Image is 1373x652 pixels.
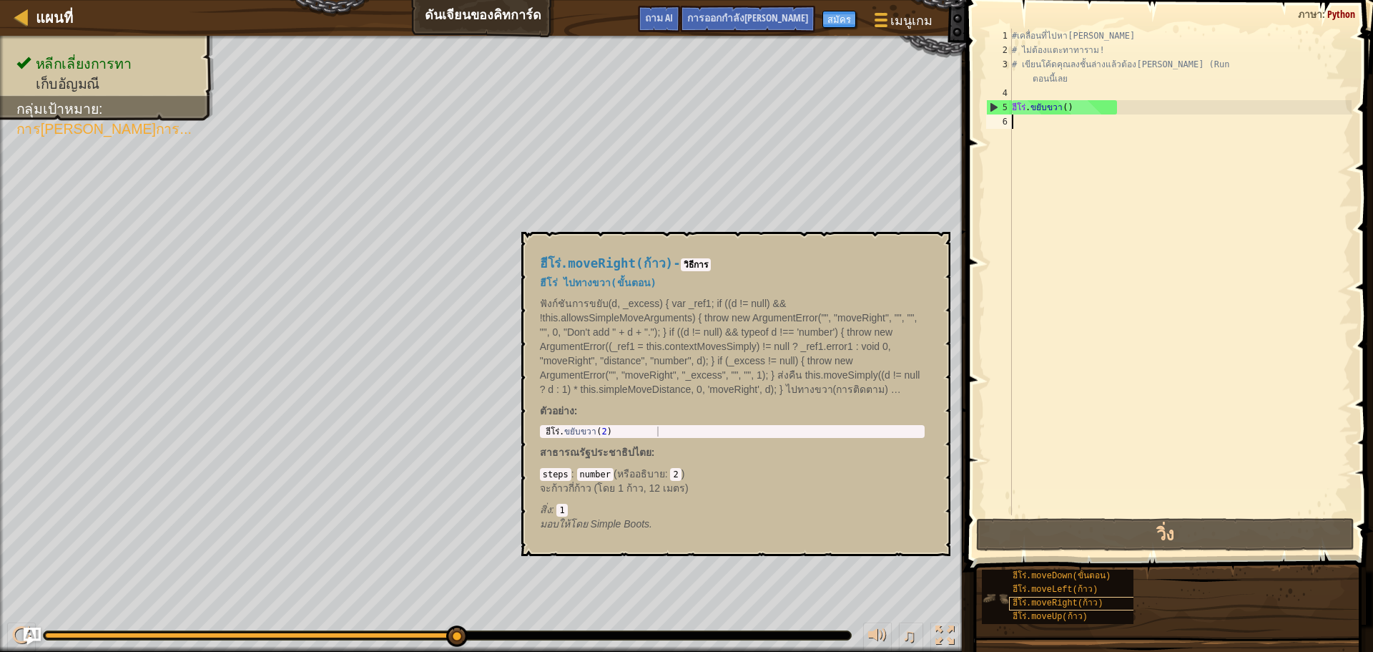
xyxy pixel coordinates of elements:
span: ♫ [902,625,916,646]
li: เก็บอัญมณี [16,74,199,94]
font: กลุ่มเป้าหมาย [16,101,99,117]
font: - [673,256,681,271]
font: การออกกำลัง[PERSON_NAME] [687,11,808,24]
font: ภาษา [1298,7,1322,21]
font: หลีกเลี่ยงการทา [36,56,132,72]
font: Python [1327,7,1355,21]
font: ฮีโร่.moveDown(ขั้นตอน) [1013,571,1111,581]
font: 6 [1002,117,1007,127]
button: สมัคร [822,11,856,28]
code: วิธีการ [681,258,711,271]
font: : [1322,7,1325,21]
font: สมัคร [827,13,851,26]
font: เมนูเกม [890,11,932,29]
font: : [571,468,574,480]
a: แผนที่ [29,8,73,27]
img: portrait.png [982,585,1009,612]
font: ฟังก์ชันการขยับ(d, _excess) { var _ref1; if ((d != null) && !this.allowsSimpleMoveArguments) { th... [540,298,920,395]
button: วิ่ง [976,518,1354,551]
font: ฮีโร่.moveRight(ก้าว) [540,256,673,271]
font: : [574,405,578,417]
font: จะก้าวกี่ก้าว (โดย 1 ก้าว, 12 เมตร) [540,482,689,494]
font: การ[PERSON_NAME]การ... [16,121,192,137]
font: : [551,504,554,515]
font: ฮีโร่.moveUp(ก้าว) [1013,612,1088,622]
font: ตัวอย่าง [540,405,574,417]
code: 1 [556,504,567,517]
button: เป็นเต็มจอ [930,623,959,652]
button: เมนูเกม [863,6,941,39]
font: 2 [1002,45,1007,55]
button: ถาม AI [24,628,41,645]
code: 2 [670,468,681,481]
font: ฮีโร่.moveLeft(ก้าว) [1013,585,1098,595]
button: ♫ [899,623,923,652]
font: : [651,447,655,458]
font: สาธารณรัฐประชาธิปไตย [540,447,651,458]
font: 1 [1002,31,1007,41]
font: 5 [1002,102,1007,112]
font: เก็บอัญมณี [36,76,100,92]
font: : [99,101,102,117]
font: 3 [1002,59,1007,69]
font: ( [614,468,617,480]
font: หรืออธิบาย [617,468,665,480]
font: 4 [1002,88,1007,98]
code: number [577,468,614,481]
font: ถาม AI [645,11,673,24]
code: steps [540,468,571,481]
font: ฮีโร่.moveRight(ก้าว) [1013,598,1103,608]
font: มอบให้โดย [540,518,588,530]
li: หลีกเลี่ยงการทา [16,54,199,74]
font: ฮีโร่ ไปทางขวา(ขั้นตอน) [540,277,656,288]
button: ถาม AI [638,6,680,32]
font: Simple Boots. [591,518,652,530]
button: Ctrl + P: Play [7,623,36,652]
font: ) [681,468,685,480]
font: : [665,468,668,480]
button: ที่นั่น [863,623,892,652]
font: สิ่ง [540,504,551,515]
font: แผนที่ [36,8,73,27]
